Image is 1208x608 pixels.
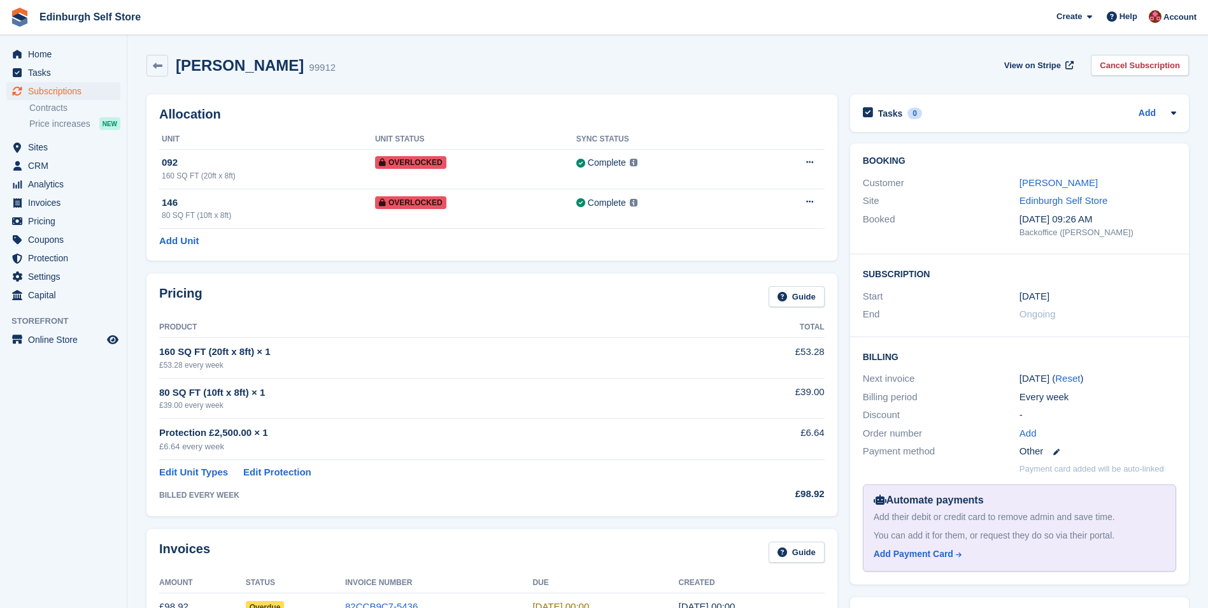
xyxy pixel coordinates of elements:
[28,249,104,267] span: Protection
[874,493,1165,508] div: Automate payments
[159,107,825,122] h2: Allocation
[28,64,104,82] span: Tasks
[1004,59,1061,72] span: View on Stripe
[243,465,311,480] a: Edit Protection
[863,390,1020,405] div: Billing period
[159,345,717,359] div: 160 SQ FT (20ft x 8ft) × 1
[1091,55,1189,76] a: Cancel Subscription
[105,332,120,347] a: Preview store
[1149,10,1162,23] img: Lucy Michalec
[863,426,1020,441] div: Order number
[1163,11,1197,24] span: Account
[309,61,336,75] div: 99912
[159,386,717,400] div: 80 SQ FT (10ft x 8ft) × 1
[1020,463,1164,475] p: Payment card added will be auto-linked
[769,286,825,307] a: Guide
[863,350,1176,363] h2: Billing
[6,249,120,267] a: menu
[375,129,576,150] th: Unit Status
[717,378,824,418] td: £39.00
[588,156,626,170] div: Complete
[532,573,678,593] th: Due
[1020,426,1037,441] a: Add
[717,317,824,338] th: Total
[159,359,717,371] div: £53.28 every week
[162,210,375,221] div: 80 SQ FT (10ft x 8ft)
[874,529,1165,542] div: You can add it for them, or request they do so via their portal.
[6,82,120,100] a: menu
[28,331,104,349] span: Online Store
[999,55,1076,76] a: View on Stripe
[28,194,104,212] span: Invoices
[159,234,199,249] a: Add Unit
[6,64,120,82] a: menu
[10,8,29,27] img: stora-icon-8386f47178a22dfd0bd8f6a31ec36ba5ce8667c1dd55bd0f319d3a0aa187defe.svg
[874,547,1160,561] a: Add Payment Card
[99,117,120,130] div: NEW
[907,108,922,119] div: 0
[6,175,120,193] a: menu
[1020,390,1176,405] div: Every week
[6,268,120,286] a: menu
[878,108,903,119] h2: Tasks
[863,307,1020,322] div: End
[176,57,304,74] h2: [PERSON_NAME]
[6,212,120,230] a: menu
[576,129,749,150] th: Sync Status
[863,212,1020,239] div: Booked
[769,542,825,563] a: Guide
[28,138,104,156] span: Sites
[34,6,146,27] a: Edinburgh Self Store
[717,487,824,502] div: £98.92
[159,465,228,480] a: Edit Unit Types
[1020,177,1098,188] a: [PERSON_NAME]
[28,157,104,175] span: CRM
[28,175,104,193] span: Analytics
[159,286,203,307] h2: Pricing
[874,547,953,561] div: Add Payment Card
[1119,10,1137,23] span: Help
[863,176,1020,191] div: Customer
[863,408,1020,423] div: Discount
[1020,372,1176,386] div: [DATE] ( )
[1056,10,1082,23] span: Create
[588,196,626,210] div: Complete
[863,444,1020,459] div: Payment method
[11,315,127,328] span: Storefront
[29,102,120,114] a: Contracts
[863,372,1020,386] div: Next invoice
[630,199,637,206] img: icon-info-grey-7440780725fd019a000dd9b08b2336e03edf1995a4989e88bcd33f0948082b44.svg
[159,426,717,440] div: Protection £2,500.00 × 1
[159,489,717,501] div: BILLED EVERY WEEK
[159,317,717,338] th: Product
[863,156,1176,166] h2: Booking
[863,289,1020,304] div: Start
[1020,408,1176,423] div: -
[717,338,824,378] td: £53.28
[375,196,446,209] span: Overlocked
[863,194,1020,208] div: Site
[159,573,246,593] th: Amount
[159,542,210,563] h2: Invoices
[162,156,375,170] div: 092
[679,573,825,593] th: Created
[159,129,375,150] th: Unit
[162,170,375,182] div: 160 SQ FT (20ft x 8ft)
[28,286,104,304] span: Capital
[630,159,637,166] img: icon-info-grey-7440780725fd019a000dd9b08b2336e03edf1995a4989e88bcd33f0948082b44.svg
[28,45,104,63] span: Home
[1020,195,1107,206] a: Edinburgh Self Store
[6,157,120,175] a: menu
[717,419,824,460] td: £6.64
[1055,373,1080,384] a: Reset
[28,212,104,230] span: Pricing
[1020,444,1176,459] div: Other
[6,194,120,212] a: menu
[874,510,1165,524] div: Add their debit or credit card to remove admin and save time.
[6,45,120,63] a: menu
[6,286,120,304] a: menu
[159,440,717,453] div: £6.64 every week
[28,268,104,286] span: Settings
[6,138,120,156] a: menu
[246,573,345,593] th: Status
